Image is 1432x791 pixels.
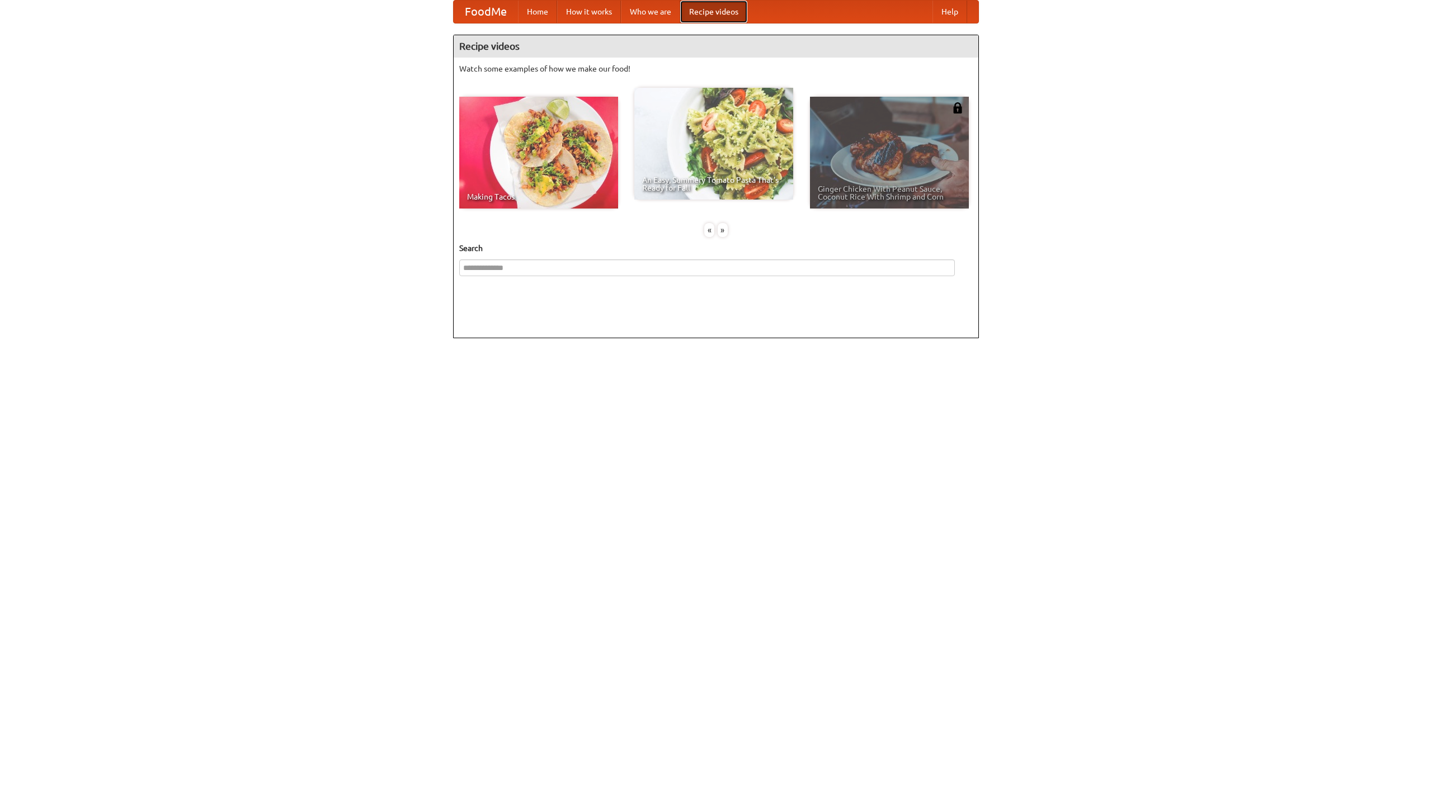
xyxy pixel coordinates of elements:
div: « [704,223,714,237]
a: Recipe videos [680,1,747,23]
h4: Recipe videos [454,35,978,58]
a: An Easy, Summery Tomato Pasta That's Ready for Fall [634,88,793,200]
img: 483408.png [952,102,963,113]
a: Help [932,1,967,23]
a: How it works [557,1,621,23]
a: Home [518,1,557,23]
h5: Search [459,243,973,254]
p: Watch some examples of how we make our food! [459,63,973,74]
a: Making Tacos [459,97,618,209]
span: An Easy, Summery Tomato Pasta That's Ready for Fall [642,176,785,192]
a: FoodMe [454,1,518,23]
span: Making Tacos [467,193,610,201]
div: » [718,223,728,237]
a: Who we are [621,1,680,23]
